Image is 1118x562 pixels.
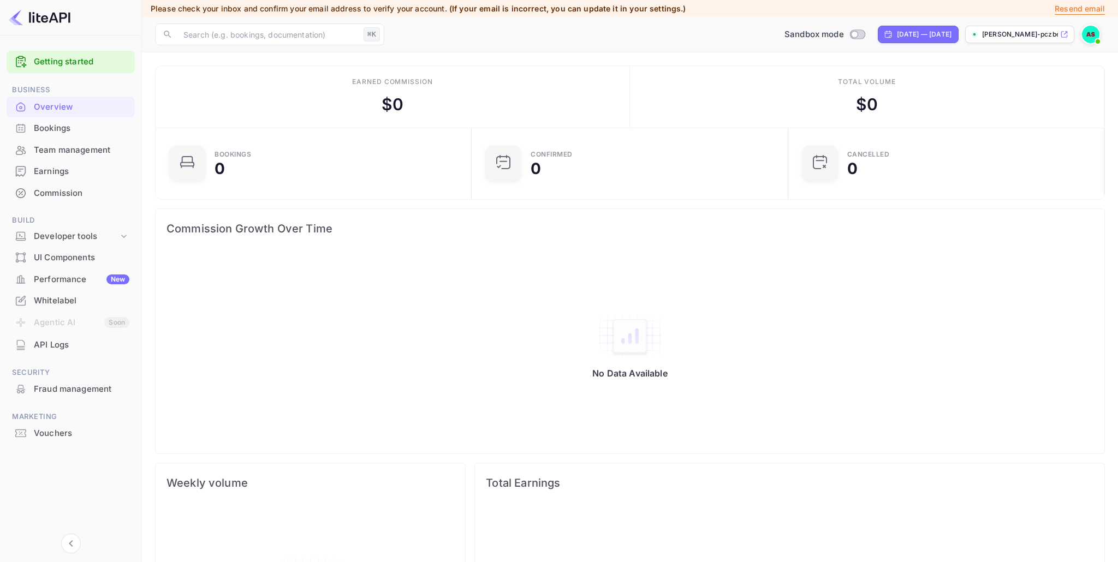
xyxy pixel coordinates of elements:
span: Weekly volume [166,474,454,492]
div: Earned commission [352,77,433,87]
a: Vouchers [7,423,135,443]
input: Search (e.g. bookings, documentation) [177,23,359,45]
div: Bookings [34,122,129,135]
div: Whitelabel [7,290,135,312]
span: Please check your inbox and confirm your email address to verify your account. [151,4,447,13]
span: Total Earnings [486,474,1093,492]
span: Business [7,84,135,96]
div: $ 0 [856,92,878,117]
div: 0 [215,161,225,176]
img: LiteAPI logo [9,9,70,26]
div: UI Components [34,252,129,264]
a: Overview [7,97,135,117]
div: $ 0 [382,92,403,117]
div: [DATE] — [DATE] [897,29,952,39]
img: Andreas Stefanis [1082,26,1099,43]
a: Bookings [7,118,135,138]
div: Commission [7,183,135,204]
div: Team management [34,144,129,157]
div: Fraud management [34,383,129,396]
span: Build [7,214,135,226]
a: API Logs [7,334,135,355]
div: Commission [34,187,129,200]
div: Switch to Production mode [780,28,869,41]
p: No Data Available [592,368,668,379]
div: PerformanceNew [7,269,135,290]
div: Click to change the date range period [878,26,959,43]
span: (If your email is incorrect, you can update it in your settings.) [449,4,686,13]
div: Developer tools [34,230,118,243]
a: Getting started [34,56,129,68]
div: Earnings [34,165,129,178]
div: ⌘K [364,27,380,41]
div: Developer tools [7,227,135,246]
a: Fraud management [7,379,135,399]
img: empty-state-table2.svg [597,313,663,359]
div: Performance [34,273,129,286]
div: Confirmed [531,151,573,158]
a: UI Components [7,247,135,267]
span: Security [7,367,135,379]
a: Commission [7,183,135,203]
div: Overview [34,101,129,113]
span: Marketing [7,411,135,423]
p: [PERSON_NAME]-pczbe... [982,29,1058,39]
div: New [106,274,129,284]
a: PerformanceNew [7,269,135,289]
div: Bookings [215,151,251,158]
div: Overview [7,97,135,118]
p: Resend email [1055,3,1105,15]
a: Earnings [7,161,135,181]
div: Whitelabel [34,295,129,307]
div: Team management [7,140,135,161]
div: API Logs [7,334,135,356]
button: Collapse navigation [61,534,81,553]
div: UI Components [7,247,135,268]
div: Earnings [7,161,135,182]
div: Bookings [7,118,135,139]
a: Team management [7,140,135,160]
span: Sandbox mode [784,28,844,41]
div: Fraud management [7,379,135,400]
span: Commission Growth Over Time [166,220,1093,237]
div: 0 [531,161,541,176]
div: API Logs [34,339,129,351]
div: CANCELLED [847,151,890,158]
div: 0 [847,161,858,176]
div: Vouchers [34,427,129,440]
div: Total volume [838,77,896,87]
div: Getting started [7,51,135,73]
a: Whitelabel [7,290,135,310]
div: Vouchers [7,423,135,444]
